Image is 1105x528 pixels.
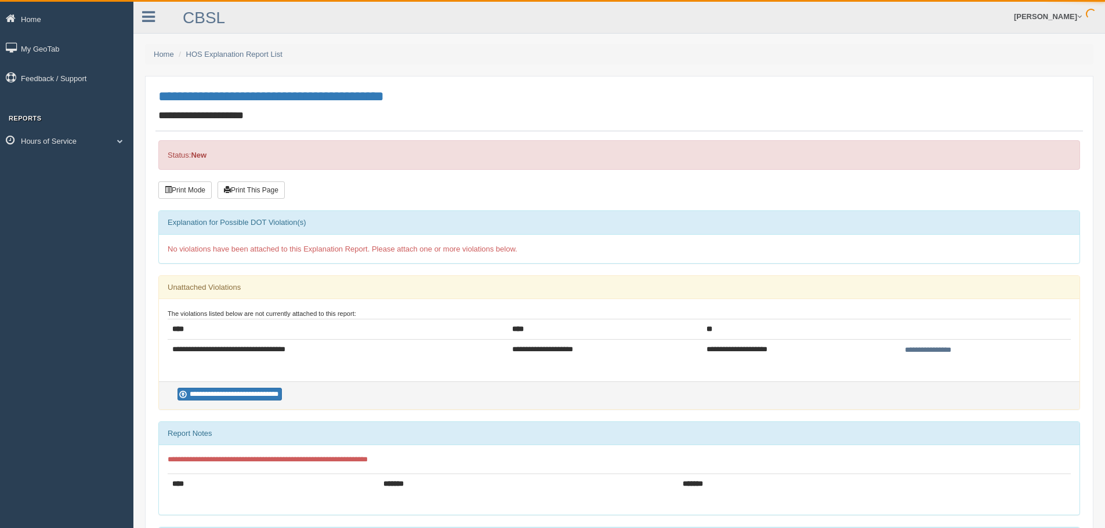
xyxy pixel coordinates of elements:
a: HOS Explanation Report List [186,50,282,59]
div: Status: [158,140,1080,170]
strong: New [191,151,206,159]
a: Home [154,50,174,59]
div: Report Notes [159,422,1079,445]
div: Explanation for Possible DOT Violation(s) [159,211,1079,234]
small: The violations listed below are not currently attached to this report: [168,310,356,317]
button: Print Mode [158,181,212,199]
button: Print This Page [218,181,285,199]
a: CBSL [183,9,225,27]
span: No violations have been attached to this Explanation Report. Please attach one or more violations... [168,245,517,253]
div: Unattached Violations [159,276,1079,299]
